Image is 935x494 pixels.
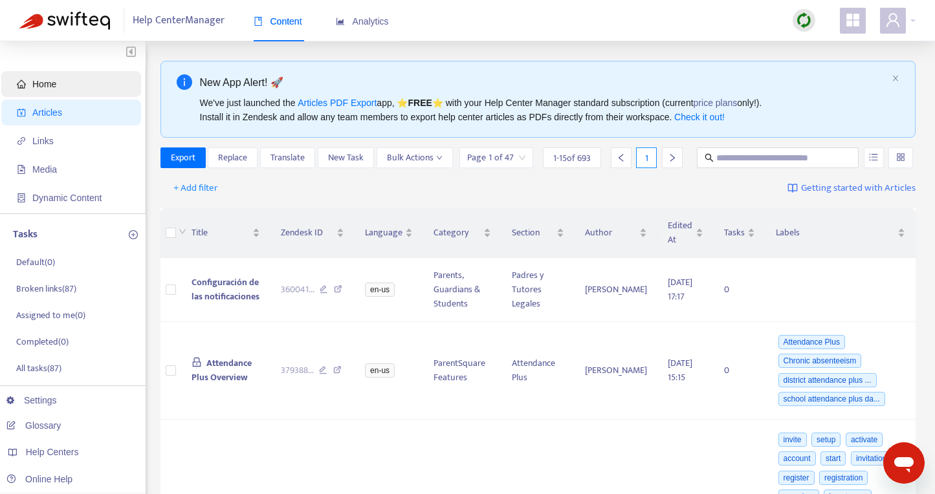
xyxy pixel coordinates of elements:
[270,151,305,165] span: Translate
[575,322,657,420] td: [PERSON_NAME]
[336,17,345,26] span: area-chart
[846,433,883,447] span: activate
[6,474,72,484] a: Online Help
[714,258,765,322] td: 0
[32,193,102,203] span: Dynamic Content
[281,226,335,240] span: Zendesk ID
[575,208,657,258] th: Author
[423,322,501,420] td: ParentSquare Features
[787,183,798,193] img: image-link
[26,447,79,457] span: Help Centers
[892,74,899,83] button: close
[553,151,591,165] span: 1 - 15 of 693
[778,451,816,466] span: account
[260,147,315,168] button: Translate
[778,392,885,406] span: school attendance plus da...
[636,147,657,168] div: 1
[133,8,225,33] span: Help Center Manager
[17,136,26,145] span: link
[694,98,738,108] a: price plans
[328,151,364,165] span: New Task
[17,193,26,202] span: container
[778,354,862,368] span: Chronic absenteeism
[336,16,389,27] span: Analytics
[129,230,138,239] span: plus-circle
[811,433,841,447] span: setup
[796,12,812,28] img: sync.dc5367851b00ba804db3.png
[617,153,626,162] span: left
[16,308,85,322] p: Assigned to me ( 0 )
[32,107,62,118] span: Articles
[436,155,443,161] span: down
[387,151,443,165] span: Bulk Actions
[845,12,861,28] span: appstore
[181,208,270,258] th: Title
[355,208,423,258] th: Language
[179,228,186,235] span: down
[377,147,453,168] button: Bulk Actionsdown
[173,180,218,196] span: + Add filter
[892,74,899,82] span: close
[724,226,745,240] span: Tasks
[869,153,878,162] span: unordered-list
[575,258,657,322] td: [PERSON_NAME]
[16,335,69,349] p: Completed ( 0 )
[192,357,202,367] span: lock
[423,258,501,322] td: Parents, Guardians & Students
[192,226,250,240] span: Title
[32,164,57,175] span: Media
[270,208,355,258] th: Zendesk ID
[883,442,925,484] iframe: Button to launch messaging window
[298,98,377,108] a: Articles PDF Export
[714,208,765,258] th: Tasks
[668,275,692,304] span: [DATE] 17:17
[365,363,395,378] span: en-us
[778,335,845,349] span: Attendance Plus
[657,208,714,258] th: Edited At
[787,178,916,199] a: Getting started with Articles
[668,219,693,247] span: Edited At
[501,208,575,258] th: Section
[801,181,916,196] span: Getting started with Articles
[13,227,38,242] p: Tasks
[778,433,807,447] span: invite
[281,283,314,297] span: 360041 ...
[200,74,887,91] div: New App Alert! 🚀
[501,258,575,322] td: Padres y Tutores Legales
[408,98,432,108] b: FREE
[160,147,206,168] button: Export
[16,361,61,375] p: All tasks ( 87 )
[864,147,884,168] button: unordered-list
[668,356,692,385] span: [DATE] 15:15
[218,151,247,165] span: Replace
[819,471,868,485] span: registration
[674,112,725,122] a: Check it out!
[32,136,54,146] span: Links
[434,226,481,240] span: Category
[365,226,402,240] span: Language
[192,275,259,304] span: Configuración de las notificaciones
[714,322,765,420] td: 0
[820,451,846,466] span: start
[254,17,263,26] span: book
[16,255,55,269] p: Default ( 0 )
[254,16,302,27] span: Content
[16,282,76,295] p: Broken links ( 87 )
[17,80,26,89] span: home
[885,12,901,28] span: user
[365,283,395,297] span: en-us
[164,178,228,199] button: + Add filter
[177,74,192,90] span: info-circle
[776,226,895,240] span: Labels
[208,147,258,168] button: Replace
[171,151,195,165] span: Export
[765,208,916,258] th: Labels
[318,147,374,168] button: New Task
[6,420,61,431] a: Glossary
[281,363,314,378] span: 379388 ...
[192,356,252,385] span: Attendance Plus Overview
[585,226,637,240] span: Author
[17,108,26,117] span: account-book
[705,153,714,162] span: search
[512,226,554,240] span: Section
